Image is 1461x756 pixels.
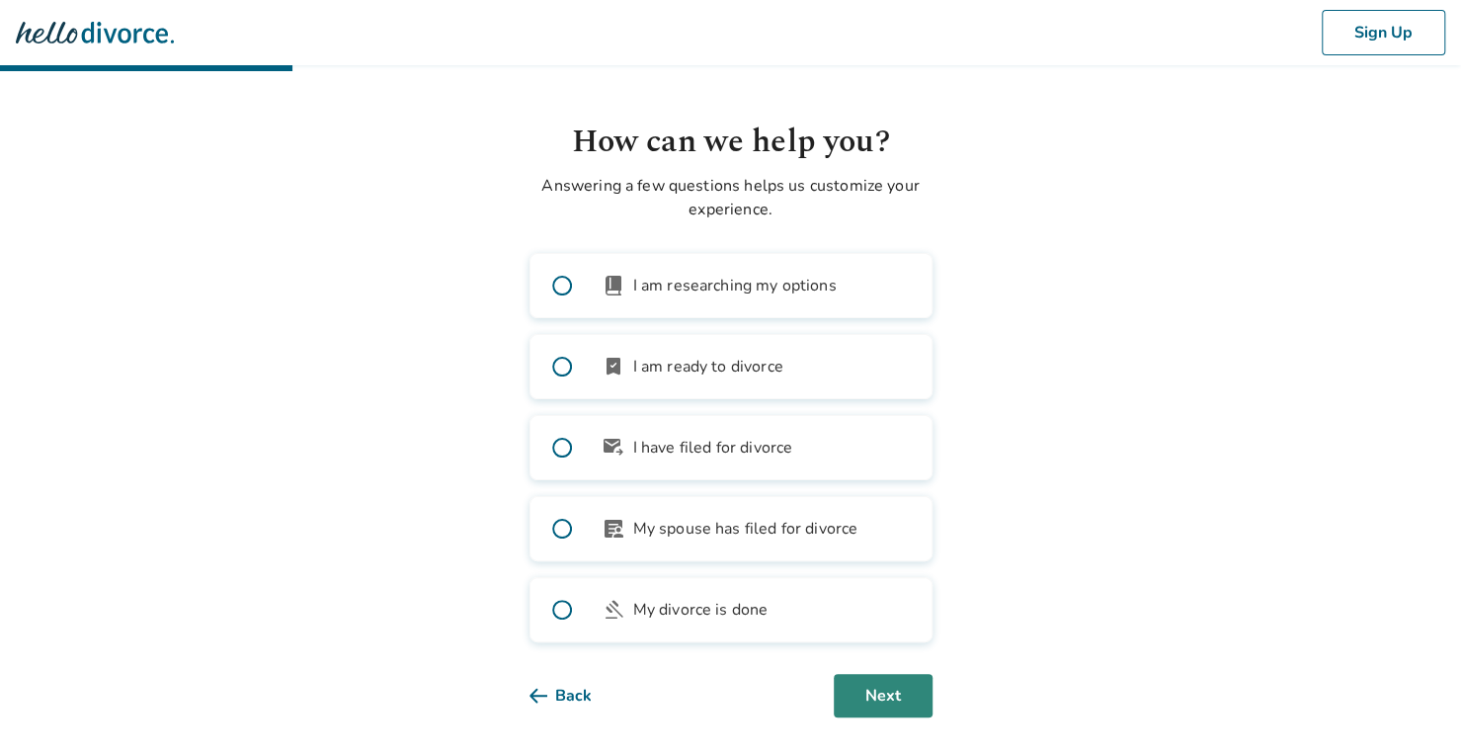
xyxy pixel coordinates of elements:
[633,355,783,378] span: I am ready to divorce
[602,598,625,622] span: gavel
[834,674,933,717] button: Next
[633,517,858,541] span: My spouse has filed for divorce
[602,274,625,297] span: book_2
[602,436,625,460] span: outgoing_mail
[602,355,625,378] span: bookmark_check
[633,274,837,297] span: I am researching my options
[1362,661,1461,756] iframe: Chat Widget
[633,598,769,622] span: My divorce is done
[529,674,623,717] button: Back
[529,119,933,166] h1: How can we help you?
[602,517,625,541] span: article_person
[1322,10,1445,55] button: Sign Up
[16,13,174,52] img: Hello Divorce Logo
[529,174,933,221] p: Answering a few questions helps us customize your experience.
[633,436,793,460] span: I have filed for divorce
